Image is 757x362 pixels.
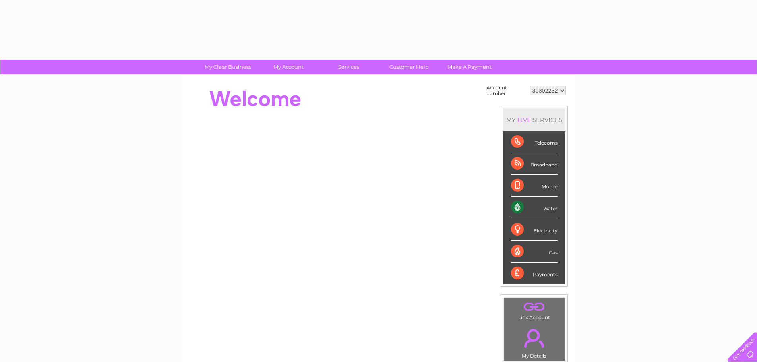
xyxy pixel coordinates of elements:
div: Telecoms [511,131,558,153]
div: Gas [511,241,558,263]
a: . [506,300,563,314]
a: My Clear Business [195,60,261,74]
td: My Details [503,322,565,361]
div: Electricity [511,219,558,241]
div: LIVE [516,116,532,124]
a: Services [316,60,381,74]
div: MY SERVICES [503,108,565,131]
td: Link Account [503,297,565,322]
div: Payments [511,263,558,284]
a: . [506,324,563,352]
div: Water [511,197,558,219]
a: My Account [256,60,321,74]
div: Mobile [511,175,558,197]
td: Account number [484,83,528,98]
a: Make A Payment [437,60,502,74]
div: Broadband [511,153,558,175]
a: Customer Help [376,60,442,74]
